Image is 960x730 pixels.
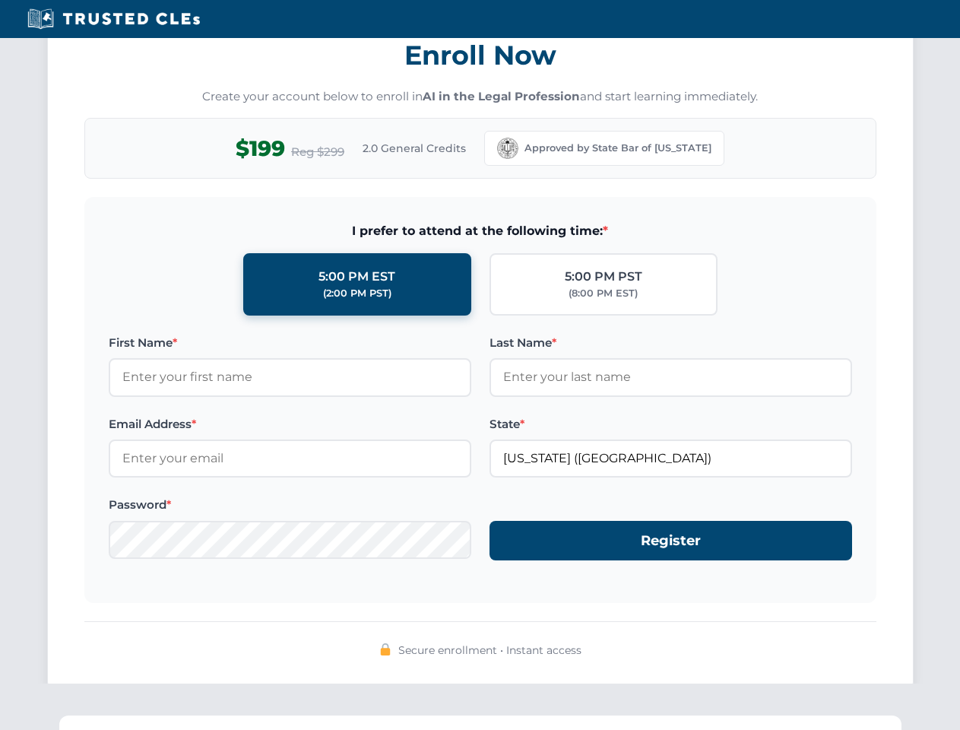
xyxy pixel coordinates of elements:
[109,496,471,514] label: Password
[423,89,580,103] strong: AI in the Legal Profession
[490,334,852,352] label: Last Name
[318,267,395,287] div: 5:00 PM EST
[490,440,852,478] input: California (CA)
[398,642,581,659] span: Secure enrollment • Instant access
[84,88,876,106] p: Create your account below to enroll in and start learning immediately.
[569,286,638,301] div: (8:00 PM EST)
[236,132,285,166] span: $199
[84,31,876,79] h3: Enroll Now
[109,415,471,433] label: Email Address
[363,140,466,157] span: 2.0 General Credits
[379,643,391,655] img: 🔒
[109,440,471,478] input: Enter your email
[524,141,711,156] span: Approved by State Bar of [US_STATE]
[109,358,471,396] input: Enter your first name
[23,8,204,30] img: Trusted CLEs
[490,415,852,433] label: State
[565,267,642,287] div: 5:00 PM PST
[490,521,852,561] button: Register
[109,334,471,352] label: First Name
[291,143,344,161] span: Reg $299
[323,286,391,301] div: (2:00 PM PST)
[497,138,518,159] img: California Bar
[109,221,852,241] span: I prefer to attend at the following time:
[490,358,852,396] input: Enter your last name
